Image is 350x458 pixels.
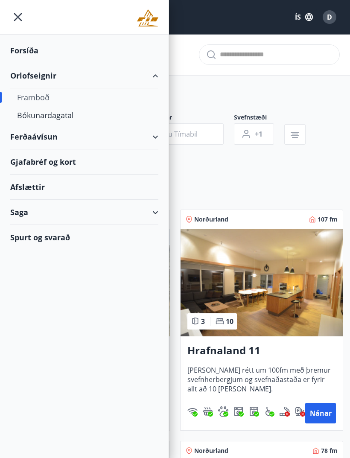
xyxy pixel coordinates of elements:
[10,200,158,225] div: Saga
[187,343,336,359] h3: Hrafnaland 11
[233,406,244,417] div: Þvottavél
[255,129,262,139] span: +1
[133,123,224,145] button: Veldu tímabil
[218,406,228,417] img: pxcaIm5dSOV3FS4whs1soiYWTwFQvksT25a9J10C.svg
[280,406,290,417] img: QNIUl6Cv9L9rHgMXwuzGLuiJOj7RKqxk9mBFPqjq.svg
[154,129,198,139] span: Veldu tímabil
[264,406,274,417] div: Aðgengi fyrir hjólastól
[305,403,336,423] button: Nánar
[194,215,228,224] span: Norðurland
[17,106,152,124] div: Bókunardagatal
[327,12,332,22] span: D
[290,9,318,25] button: ÍS
[218,406,228,417] div: Gæludýr
[280,406,290,417] div: Reykingar / Vape
[233,406,244,417] img: Dl16BY4EX9PAW649lg1C3oBuIaAsR6QVDQBO2cTm.svg
[194,446,228,455] span: Norðurland
[187,406,198,417] img: HJRyFFsYp6qjeUYhR4dAD8CaCEsnIFYZ05miwXoh.svg
[295,406,305,417] div: Hleðslustöð fyrir rafbíla
[321,446,338,455] span: 78 fm
[137,9,158,26] img: union_logo
[10,225,158,250] div: Spurt og svarað
[10,63,158,88] div: Orlofseignir
[319,7,340,27] button: D
[187,406,198,417] div: Þráðlaust net
[10,175,158,200] div: Afslættir
[10,149,158,175] div: Gjafabréf og kort
[10,38,158,63] div: Forsíða
[318,215,338,224] span: 107 fm
[10,9,26,25] button: menu
[203,406,213,417] div: Heitur pottur
[187,365,336,394] span: [PERSON_NAME] rétt um 100fm með þremur svefnherbergjum og svefnaðastaða er fyrir allt að 10 [PERS...
[295,406,305,417] img: nH7E6Gw2rvWFb8XaSdRp44dhkQaj4PJkOoRYItBQ.svg
[17,88,152,106] div: Framboð
[201,317,205,326] span: 3
[234,123,274,145] button: +1
[181,229,343,336] img: Paella dish
[226,317,233,326] span: 10
[249,406,259,417] img: hddCLTAnxqFUMr1fxmbGG8zWilo2syolR0f9UjPn.svg
[249,406,259,417] div: Þurrkari
[234,113,284,123] span: Svefnstæði
[264,406,274,417] img: 8IYIKVZQyRlUC6HQIIUSdjpPGRncJsz2RzLgWvp4.svg
[133,113,234,123] span: Dagsetningar
[203,406,213,417] img: h89QDIuHlAdpqTriuIvuEWkTH976fOgBEOOeu1mi.svg
[10,124,158,149] div: Ferðaávísun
